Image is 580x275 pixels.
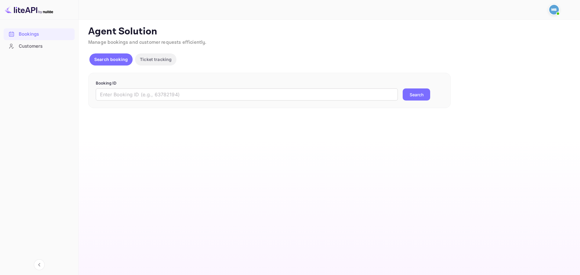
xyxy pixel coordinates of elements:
img: LiteAPI logo [5,5,53,14]
input: Enter Booking ID (e.g., 63782194) [96,88,398,101]
p: Agent Solution [88,26,569,38]
div: Customers [19,43,72,50]
span: Manage bookings and customer requests efficiently. [88,39,207,46]
p: Ticket tracking [140,56,172,62]
a: Customers [4,40,75,52]
a: Bookings [4,28,75,40]
p: Search booking [94,56,128,62]
button: Search [403,88,430,101]
div: Bookings [19,31,72,38]
p: Booking ID [96,80,443,86]
button: Collapse navigation [34,259,45,270]
img: Mohcine Belkhir [549,5,559,14]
